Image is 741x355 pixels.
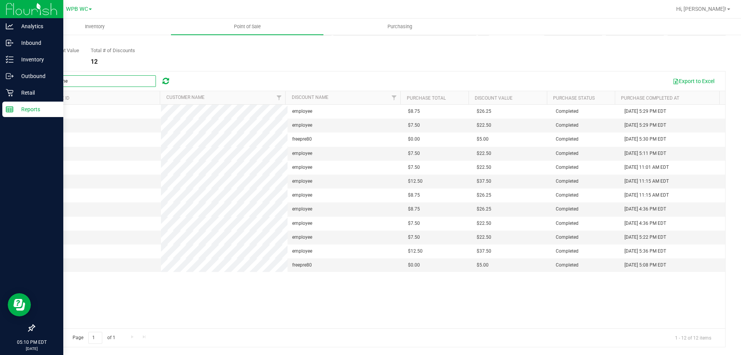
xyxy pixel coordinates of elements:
[624,262,666,269] span: [DATE] 5:08 PM EDT
[556,206,579,213] span: Completed
[408,220,420,227] span: $7.50
[477,192,491,199] span: $26.25
[477,122,491,129] span: $22.50
[292,192,312,199] span: employee
[556,192,579,199] span: Completed
[292,206,312,213] span: employee
[556,164,579,171] span: Completed
[292,122,312,129] span: employee
[6,89,14,97] inline-svg: Retail
[556,108,579,115] span: Completed
[19,19,171,35] a: Inventory
[387,91,400,104] a: Filter
[624,178,669,185] span: [DATE] 11:15 AM EDT
[477,220,491,227] span: $22.50
[14,38,60,48] p: Inbound
[556,122,579,129] span: Completed
[408,234,420,241] span: $7.50
[408,248,423,255] span: $12.50
[624,220,666,227] span: [DATE] 4:36 PM EDT
[14,71,60,81] p: Outbound
[624,206,666,213] span: [DATE] 4:36 PM EDT
[624,150,666,157] span: [DATE] 5:11 PM EDT
[292,220,312,227] span: employee
[272,91,285,104] a: Filter
[91,59,135,65] div: 12
[14,55,60,64] p: Inventory
[292,178,312,185] span: employee
[66,6,88,12] span: WPB WC
[171,19,323,35] a: Point of Sale
[624,136,666,143] span: [DATE] 5:30 PM EDT
[14,105,60,114] p: Reports
[477,262,489,269] span: $5.00
[6,22,14,30] inline-svg: Analytics
[624,164,669,171] span: [DATE] 11:01 AM EDT
[556,262,579,269] span: Completed
[408,108,420,115] span: $8.75
[407,95,446,101] a: Purchase Total
[408,136,420,143] span: $0.00
[292,262,312,269] span: freepre80
[6,72,14,80] inline-svg: Outbound
[624,234,666,241] span: [DATE] 5:22 PM EDT
[6,39,14,47] inline-svg: Inbound
[6,105,14,113] inline-svg: Reports
[3,346,60,352] p: [DATE]
[556,150,579,157] span: Completed
[556,220,579,227] span: Completed
[477,150,491,157] span: $22.50
[477,136,489,143] span: $5.00
[556,136,579,143] span: Completed
[166,95,205,100] a: Customer Name
[556,178,579,185] span: Completed
[408,206,420,213] span: $8.75
[66,332,122,344] span: Page of 1
[8,293,31,316] iframe: Resource center
[6,56,14,63] inline-svg: Inventory
[624,192,669,199] span: [DATE] 11:15 AM EDT
[292,150,312,157] span: employee
[408,150,420,157] span: $7.50
[624,248,666,255] span: [DATE] 5:36 PM EDT
[14,88,60,97] p: Retail
[292,95,328,100] a: Discount Name
[223,23,271,30] span: Point of Sale
[408,164,420,171] span: $7.50
[91,48,135,53] div: Total # of Discounts
[3,339,60,346] p: 05:10 PM EDT
[408,192,420,199] span: $8.75
[477,206,491,213] span: $26.25
[669,332,717,343] span: 1 - 12 of 12 items
[408,122,420,129] span: $7.50
[477,234,491,241] span: $22.50
[292,164,312,171] span: employee
[477,108,491,115] span: $26.25
[74,23,115,30] span: Inventory
[621,95,679,101] a: Purchase Completed At
[624,108,666,115] span: [DATE] 5:29 PM EDT
[292,234,312,241] span: employee
[292,248,312,255] span: employee
[475,95,513,101] a: Discount Value
[292,136,312,143] span: freepre80
[477,164,491,171] span: $22.50
[323,19,476,35] a: Purchasing
[676,6,726,12] span: Hi, [PERSON_NAME]!
[624,122,666,129] span: [DATE] 5:29 PM EDT
[14,22,60,31] p: Analytics
[553,95,595,101] a: Purchase Status
[40,75,156,87] input: Search...
[292,108,312,115] span: employee
[88,332,102,344] input: 1
[556,234,579,241] span: Completed
[668,75,719,88] button: Export to Excel
[408,178,423,185] span: $12.50
[377,23,423,30] span: Purchasing
[477,178,491,185] span: $37.50
[477,248,491,255] span: $37.50
[556,248,579,255] span: Completed
[408,262,420,269] span: $0.00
